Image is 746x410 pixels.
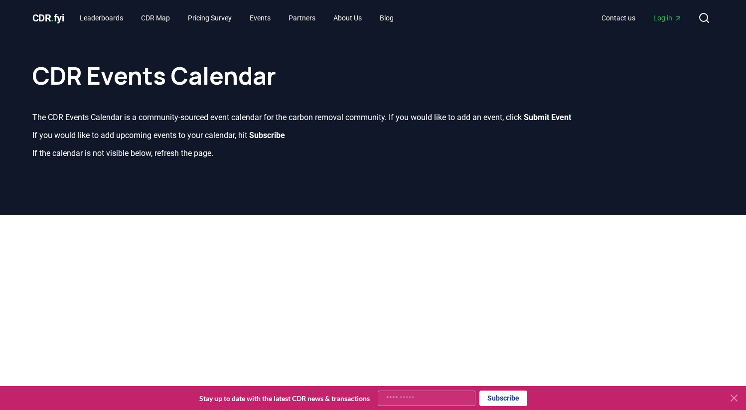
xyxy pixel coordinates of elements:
[72,9,402,27] nav: Main
[72,9,131,27] a: Leaderboards
[645,9,690,27] a: Log in
[249,131,285,140] b: Subscribe
[594,9,643,27] a: Contact us
[32,112,714,124] p: The CDR Events Calendar is a community-sourced event calendar for the carbon removal community. I...
[180,9,240,27] a: Pricing Survey
[32,130,714,141] p: If you would like to add upcoming events to your calendar, hit
[133,9,178,27] a: CDR Map
[32,11,64,25] a: CDR.fyi
[32,44,714,88] h1: CDR Events Calendar
[242,9,279,27] a: Events
[32,147,714,159] p: If the calendar is not visible below, refresh the page.
[281,9,323,27] a: Partners
[51,12,54,24] span: .
[594,9,690,27] nav: Main
[653,13,682,23] span: Log in
[32,12,64,24] span: CDR fyi
[372,9,402,27] a: Blog
[325,9,370,27] a: About Us
[524,113,571,122] b: Submit Event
